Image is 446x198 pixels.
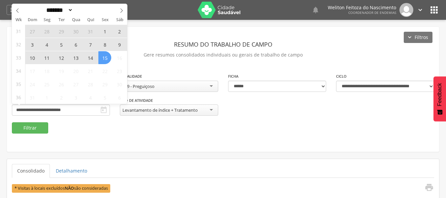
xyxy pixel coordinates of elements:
span: Sex [98,18,113,22]
label: Ciclo [336,74,347,79]
p: Weliton Feitoza do Nascimento [328,5,396,10]
span: Julho 29, 2025 [55,25,68,38]
p: Gere resumos consolidados individuais ou gerais de trabalho de campo [12,50,434,59]
span: Agosto 10, 2025 [26,51,39,64]
span: Setembro 1, 2025 [40,91,53,104]
span: Agosto 11, 2025 [40,51,53,64]
a: Detalhamento [51,164,92,178]
span: Agosto 21, 2025 [84,64,97,77]
label: Tipo de Atividade [120,98,153,103]
button: Filtros [404,32,432,43]
span: Agosto 16, 2025 [113,51,126,64]
span: Agosto 19, 2025 [55,64,68,77]
span: Seg [40,18,54,22]
span: Setembro 6, 2025 [113,91,126,104]
span: Agosto 23, 2025 [113,64,126,77]
span: Agosto 8, 2025 [98,38,111,51]
span: Agosto 20, 2025 [69,64,82,77]
i:  [417,6,424,14]
span: Agosto 17, 2025 [26,64,39,77]
span: Agosto 27, 2025 [69,78,82,91]
i:  [429,5,439,15]
i:  [312,6,320,14]
span: Agosto 22, 2025 [98,64,111,77]
a:  [312,3,320,17]
div: Levantamento de índice + Tratamento [122,107,198,113]
span: Agosto 24, 2025 [26,78,39,91]
i:  [425,183,434,192]
span: Agosto 29, 2025 [98,78,111,91]
i:  [10,6,17,14]
a: Consolidado [12,164,50,178]
span: Agosto 12, 2025 [55,51,68,64]
span: Agosto 28, 2025 [84,78,97,91]
span: Julho 31, 2025 [84,25,97,38]
span: Setembro 4, 2025 [84,91,97,104]
a:  [417,3,424,17]
div: 119 - Preguiçoso [122,83,154,89]
span: 32 [16,38,21,51]
button: Filtrar [12,122,48,134]
a:  [7,5,20,15]
span: 31 [16,25,21,38]
span: Agosto 13, 2025 [69,51,82,64]
input: Year [73,7,95,14]
span: Agosto 7, 2025 [84,38,97,51]
span: 34 [16,64,21,77]
span: Agosto 31, 2025 [26,91,39,104]
label: Localidade [120,74,142,79]
header: Resumo do Trabalho de Campo [12,38,434,50]
span: Agosto 6, 2025 [69,38,82,51]
label: Ficha [228,74,238,79]
span: Agosto 18, 2025 [40,64,53,77]
span: Agosto 3, 2025 [26,38,39,51]
span: Julho 28, 2025 [40,25,53,38]
span: Sáb [113,18,127,22]
button: Feedback - Mostrar pesquisa [433,76,446,121]
span: Agosto 4, 2025 [40,38,53,51]
span: Agosto 14, 2025 [84,51,97,64]
span: Agosto 1, 2025 [98,25,111,38]
span: Feedback [437,83,443,106]
i:  [100,106,108,114]
span: Coordenador de Endemias [348,10,396,15]
span: Qui [84,18,98,22]
span: 35 [16,78,21,91]
span: Agosto 15, 2025 [98,51,111,64]
span: Agosto 9, 2025 [113,38,126,51]
span: Agosto 5, 2025 [55,38,68,51]
b: NÃO [65,185,74,191]
span: Qua [69,18,83,22]
span: Wk [12,15,25,24]
span: Agosto 25, 2025 [40,78,53,91]
a:  [421,183,434,194]
span: Julho 27, 2025 [26,25,39,38]
span: Ter [54,18,69,22]
span: Setembro 5, 2025 [98,91,111,104]
span: Julho 30, 2025 [69,25,82,38]
span: Setembro 2, 2025 [55,91,68,104]
span: Agosto 30, 2025 [113,78,126,91]
span: Setembro 3, 2025 [69,91,82,104]
span: 36 [16,91,21,104]
select: Month [44,7,73,14]
span: Dom [25,18,40,22]
span: Agosto 26, 2025 [55,78,68,91]
span: * Visitas à locais excluídos são consideradas [12,184,110,192]
span: 33 [16,51,21,64]
span: Agosto 2, 2025 [113,25,126,38]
